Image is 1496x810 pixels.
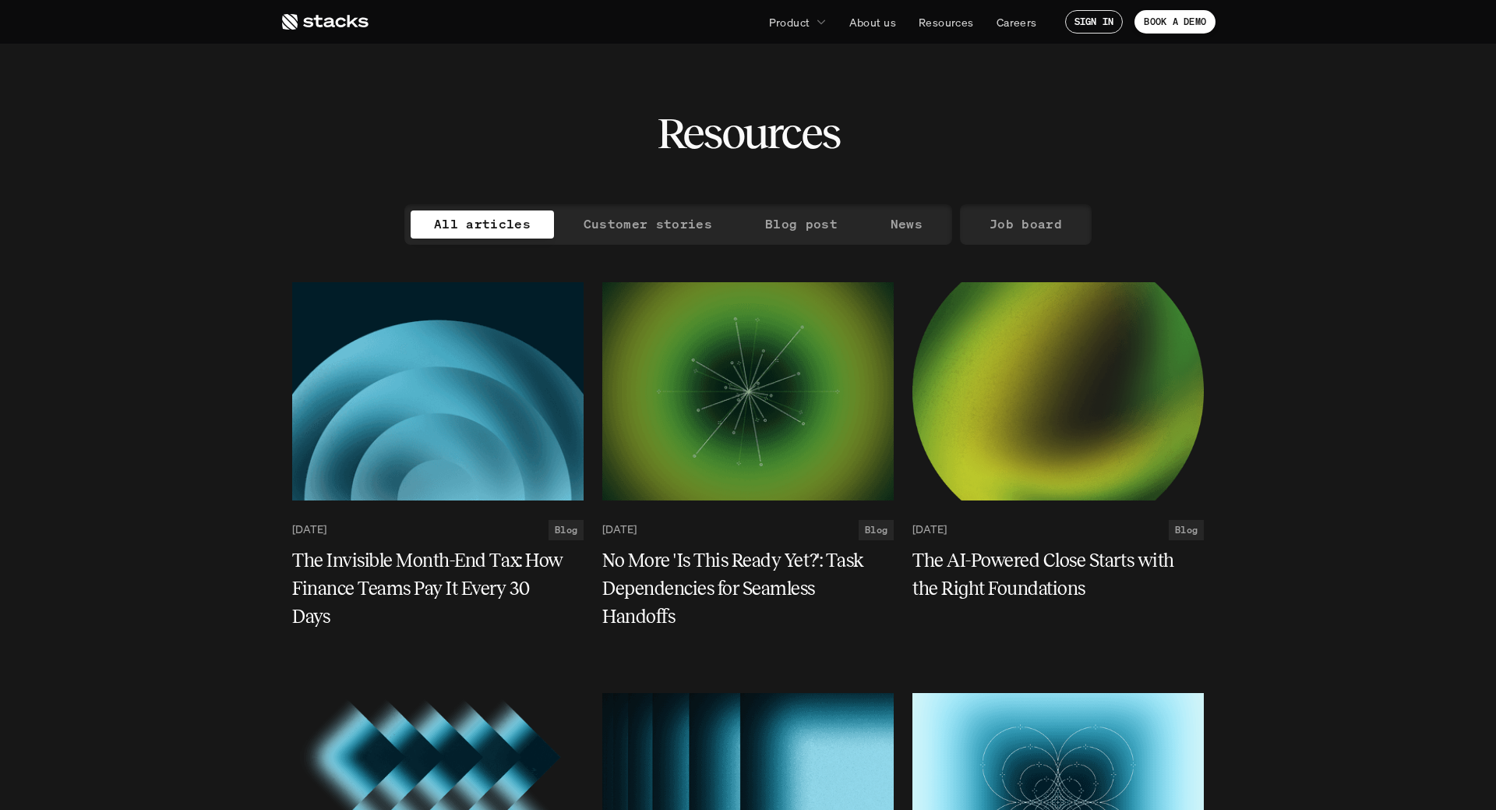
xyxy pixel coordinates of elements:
h2: Blog [1175,525,1198,536]
p: All articles [434,213,531,235]
p: Careers [997,14,1037,30]
p: Resources [919,14,974,30]
a: Job board [966,210,1085,239]
a: BOOK A DEMO [1134,10,1215,34]
a: No More 'Is This Ready Yet?': Task Dependencies for Seamless Handoffs [602,546,894,631]
p: Blog post [765,213,838,235]
a: The AI-Powered Close Starts with the Right Foundations [912,546,1204,603]
a: The Invisible Month-End Tax: How Finance Teams Pay It Every 30 Days [292,546,584,631]
p: Customer stories [584,213,712,235]
a: SIGN IN [1065,10,1124,34]
h2: Resources [657,109,840,157]
a: [DATE]Blog [602,520,894,540]
p: Job board [990,213,1062,235]
a: [DATE]Blog [292,520,584,540]
a: Blog post [742,210,861,239]
h2: Blog [865,525,887,536]
a: Customer stories [560,210,736,239]
p: News [891,213,923,235]
p: [DATE] [602,523,637,536]
h5: No More 'Is This Ready Yet?': Task Dependencies for Seamless Handoffs [602,546,875,631]
a: All articles [411,210,554,239]
p: [DATE] [912,523,947,536]
a: [DATE]Blog [912,520,1204,540]
a: About us [840,8,905,36]
h5: The Invisible Month-End Tax: How Finance Teams Pay It Every 30 Days [292,546,565,631]
p: [DATE] [292,523,326,536]
p: SIGN IN [1074,16,1114,27]
p: BOOK A DEMO [1144,16,1206,27]
a: Resources [909,8,983,36]
h5: The AI-Powered Close Starts with the Right Foundations [912,546,1185,603]
p: Product [769,14,810,30]
p: About us [849,14,896,30]
a: Careers [987,8,1046,36]
h2: Blog [555,525,577,536]
a: News [867,210,946,239]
